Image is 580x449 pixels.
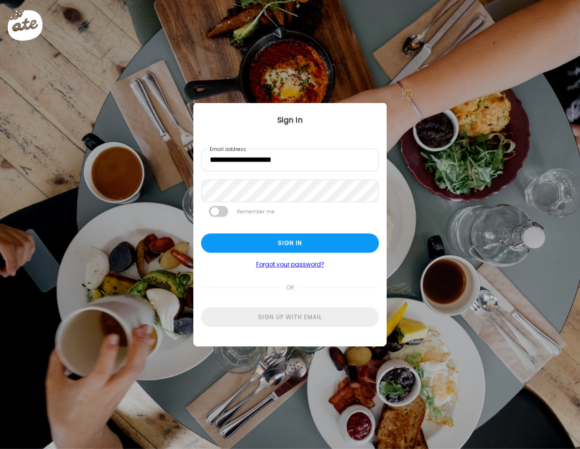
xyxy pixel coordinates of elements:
[201,234,379,253] div: Sign in
[201,261,379,269] a: Forgot your password?
[193,115,387,126] div: Sign In
[236,206,275,217] label: Remember me
[282,278,298,298] span: or
[209,146,247,153] label: Email address
[201,308,379,327] div: Sign up with email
